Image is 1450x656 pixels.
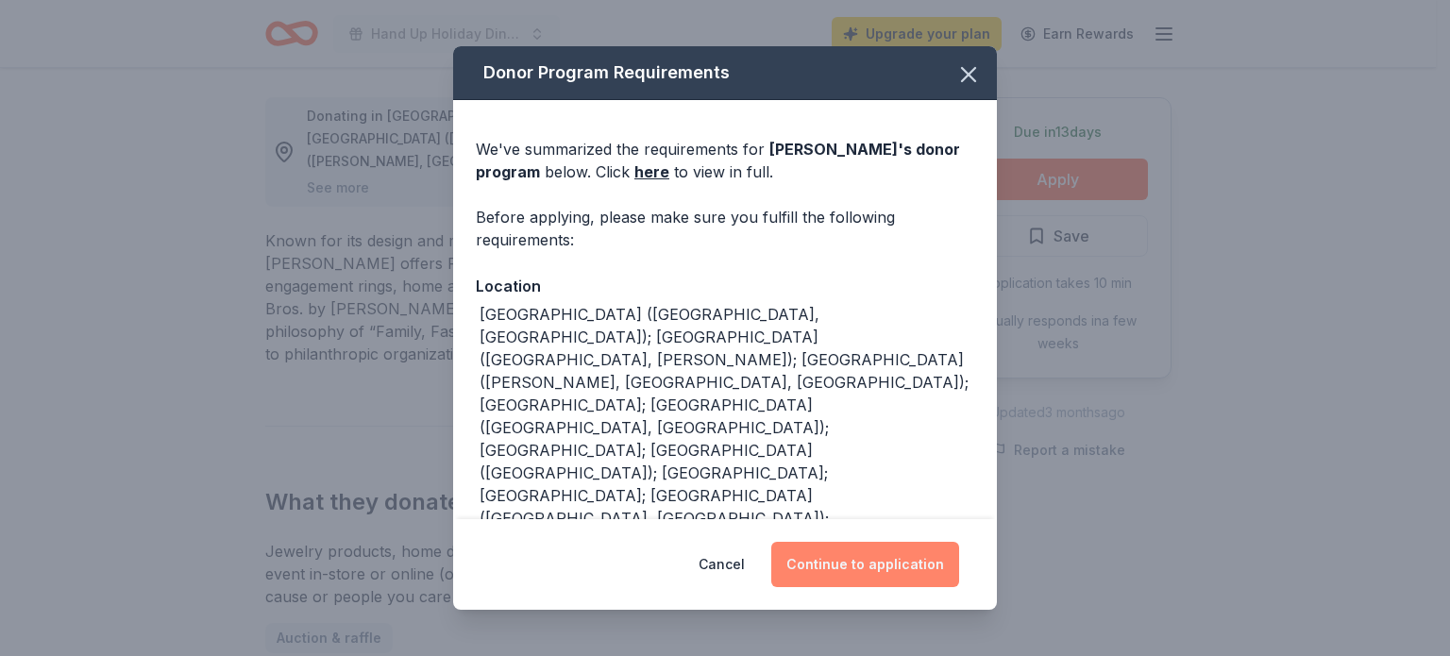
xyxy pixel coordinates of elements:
button: Continue to application [771,542,959,587]
button: Cancel [699,542,745,587]
div: We've summarized the requirements for below. Click to view in full. [476,138,974,183]
div: Location [476,274,974,298]
div: Donor Program Requirements [453,46,997,100]
a: here [634,160,669,183]
div: Before applying, please make sure you fulfill the following requirements: [476,206,974,251]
